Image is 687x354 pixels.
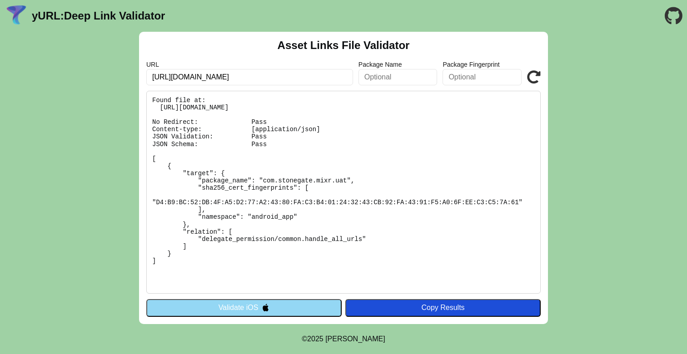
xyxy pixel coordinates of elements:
img: yURL Logo [5,4,28,28]
h2: Asset Links File Validator [278,39,410,52]
a: Michael Ibragimchayev's Personal Site [325,335,385,343]
div: Copy Results [350,304,536,312]
input: Optional [443,69,522,85]
button: Copy Results [345,299,541,316]
span: 2025 [307,335,324,343]
input: Required [146,69,353,85]
img: appleIcon.svg [262,304,269,311]
pre: Found file at: [URL][DOMAIN_NAME] No Redirect: Pass Content-type: [application/json] JSON Validat... [146,91,541,294]
button: Validate iOS [146,299,342,316]
label: Package Name [358,61,438,68]
label: URL [146,61,353,68]
footer: © [302,324,385,354]
label: Package Fingerprint [443,61,522,68]
input: Optional [358,69,438,85]
a: yURL:Deep Link Validator [32,10,165,22]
